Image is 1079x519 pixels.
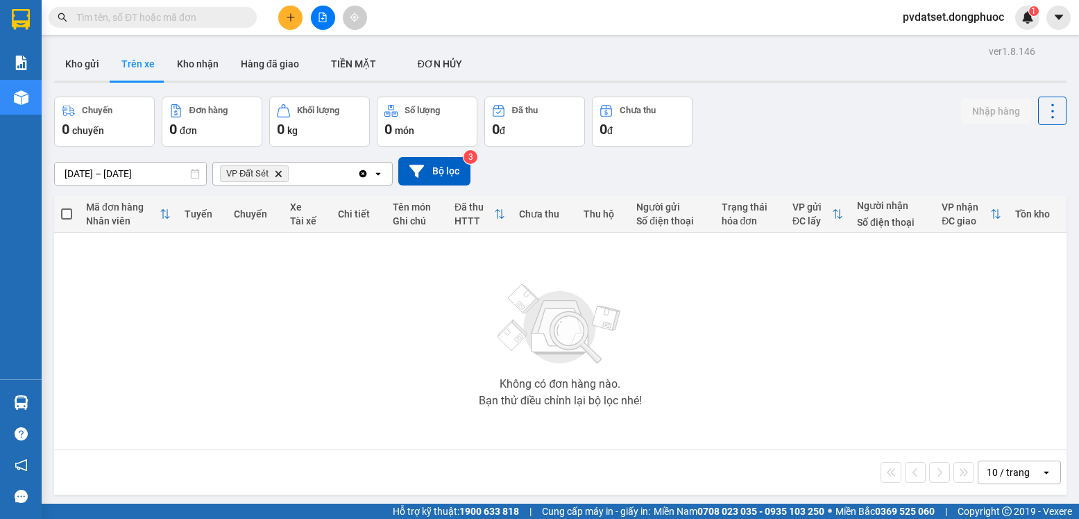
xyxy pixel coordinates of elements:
[230,47,310,81] button: Hàng đã giao
[828,509,832,514] span: ⚪️
[542,504,650,519] span: Cung cấp máy in - giấy in:
[62,121,69,138] span: 0
[398,157,470,186] button: Bộ lọc
[491,276,629,373] img: svg+xml;base64,PHN2ZyBjbGFzcz0ibGlzdC1wbHVnX19zdmciIHhtbG5zPSJodHRwOi8vd3d3LnczLm9yZy8yMDAwL3N2Zy...
[1031,6,1036,16] span: 1
[79,196,178,233] th: Toggle SortBy
[343,6,367,30] button: aim
[226,168,269,179] span: VP Đất Sét
[492,121,500,138] span: 0
[291,167,293,181] input: Selected VP Đất Sét.
[464,150,477,164] sup: 3
[592,97,693,147] button: Chưa thu0đ
[961,99,1031,124] button: Nhập hàng
[479,395,642,406] div: Bạn thử điều chỉnh lại bộ lọc nhé!
[454,201,494,213] div: Đã thu
[58,13,67,22] span: search
[357,168,368,179] svg: Clear all
[519,208,570,220] div: Chưa thu
[338,208,379,220] div: Chi tiết
[72,125,104,136] span: chuyến
[448,196,512,233] th: Toggle SortBy
[286,13,296,22] span: plus
[454,215,494,226] div: HTTT
[529,504,532,519] span: |
[110,47,166,81] button: Trên xe
[162,97,262,147] button: Đơn hàng0đơn
[987,466,1030,479] div: 10 / trang
[15,427,28,440] span: question-circle
[935,196,1008,233] th: Toggle SortBy
[1053,11,1065,24] span: caret-down
[290,215,324,226] div: Tài xế
[1046,6,1071,30] button: caret-down
[12,9,30,30] img: logo-vxr
[393,201,441,213] div: Tên món
[945,504,947,519] span: |
[1015,208,1060,220] div: Tồn kho
[15,459,28,472] span: notification
[857,217,928,228] div: Số điện thoại
[318,13,328,22] span: file-add
[180,125,197,136] span: đơn
[892,8,1015,26] span: pvdatset.dongphuoc
[86,215,160,226] div: Nhân viên
[185,208,220,220] div: Tuyến
[14,56,28,70] img: solution-icon
[54,97,155,147] button: Chuyến0chuyến
[697,506,824,517] strong: 0708 023 035 - 0935 103 250
[418,58,462,69] span: ĐƠN HỦY
[636,201,707,213] div: Người gửi
[277,121,284,138] span: 0
[607,125,613,136] span: đ
[942,201,990,213] div: VP nhận
[792,215,832,226] div: ĐC lấy
[373,168,384,179] svg: open
[636,215,707,226] div: Số điện thoại
[377,97,477,147] button: Số lượng0món
[1002,506,1012,516] span: copyright
[620,106,656,115] div: Chưa thu
[875,506,935,517] strong: 0369 525 060
[654,504,824,519] span: Miền Nam
[15,490,28,503] span: message
[297,106,339,115] div: Khối lượng
[350,13,359,22] span: aim
[189,106,228,115] div: Đơn hàng
[989,44,1035,59] div: ver 1.8.146
[792,201,832,213] div: VP gửi
[1021,11,1034,24] img: icon-new-feature
[384,121,392,138] span: 0
[785,196,850,233] th: Toggle SortBy
[584,208,622,220] div: Thu hộ
[287,125,298,136] span: kg
[55,163,206,185] input: Select a date range.
[274,170,282,178] svg: Delete
[234,208,276,220] div: Chuyến
[722,201,779,213] div: Trạng thái
[1029,6,1039,16] sup: 1
[500,125,505,136] span: đ
[835,504,935,519] span: Miền Bắc
[269,97,370,147] button: Khối lượng0kg
[220,165,289,182] span: VP Đất Sét, close by backspace
[484,97,585,147] button: Đã thu0đ
[857,200,928,211] div: Người nhận
[166,47,230,81] button: Kho nhận
[395,125,414,136] span: món
[405,106,440,115] div: Số lượng
[14,90,28,105] img: warehouse-icon
[290,201,324,213] div: Xe
[76,10,240,25] input: Tìm tên, số ĐT hoặc mã đơn
[722,215,779,226] div: hóa đơn
[82,106,112,115] div: Chuyến
[331,58,376,69] span: TIỀN MẶT
[86,201,160,213] div: Mã đơn hàng
[393,215,441,226] div: Ghi chú
[600,121,607,138] span: 0
[512,106,538,115] div: Đã thu
[14,395,28,410] img: warehouse-icon
[54,47,110,81] button: Kho gửi
[942,215,990,226] div: ĐC giao
[1041,467,1052,478] svg: open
